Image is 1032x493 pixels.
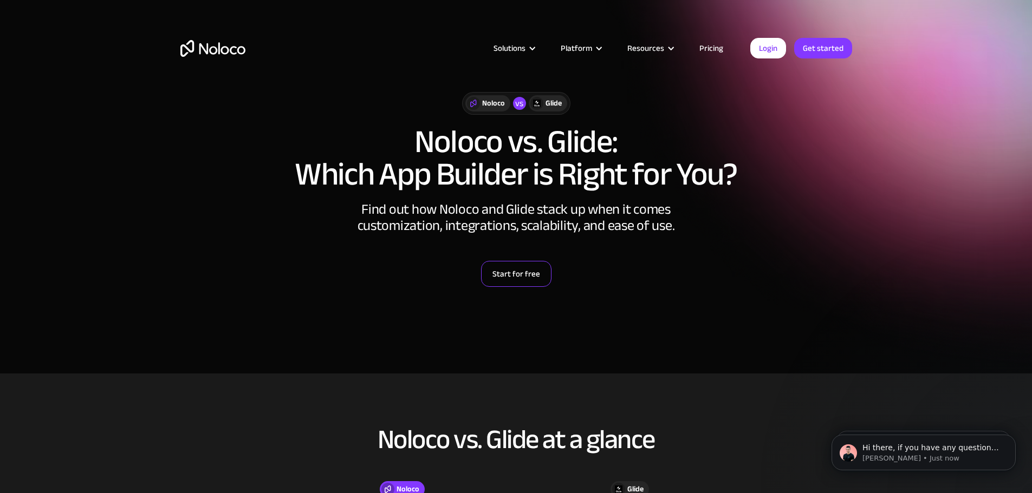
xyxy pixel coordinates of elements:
[180,126,852,190] h1: Noloco vs. Glide: Which App Builder is Right for You?
[794,38,852,58] a: Get started
[815,412,1032,488] iframe: Intercom notifications message
[546,97,562,109] div: Glide
[750,38,786,58] a: Login
[686,41,737,55] a: Pricing
[480,41,547,55] div: Solutions
[627,41,664,55] div: Resources
[494,41,525,55] div: Solutions
[482,97,505,109] div: Noloco
[180,40,245,57] a: home
[547,41,614,55] div: Platform
[354,201,679,234] div: Find out how Noloco and Glide stack up when it comes customization, integrations, scalability, an...
[614,41,686,55] div: Resources
[180,425,852,454] h2: Noloco vs. Glide at a glance
[513,97,526,110] div: vs
[481,261,551,287] a: Start for free
[561,41,592,55] div: Platform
